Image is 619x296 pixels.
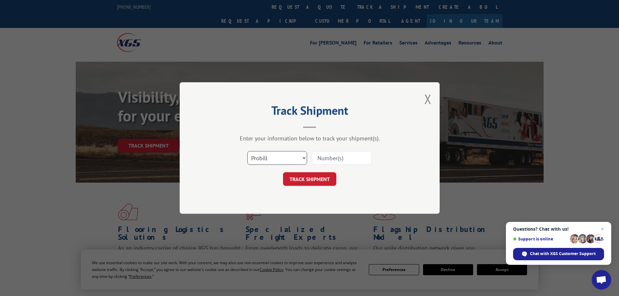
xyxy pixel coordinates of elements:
[424,90,432,108] button: Close modal
[283,172,336,186] button: TRACK SHIPMENT
[592,270,611,290] div: Open chat
[212,106,407,118] h2: Track Shipment
[513,237,568,241] span: Support is online
[212,135,407,142] div: Enter your information below to track your shipment(s).
[530,251,596,257] span: Chat with XGS Customer Support
[599,225,606,233] span: Close chat
[312,151,372,165] input: Number(s)
[513,248,604,260] div: Chat with XGS Customer Support
[513,226,604,232] span: Questions? Chat with us!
